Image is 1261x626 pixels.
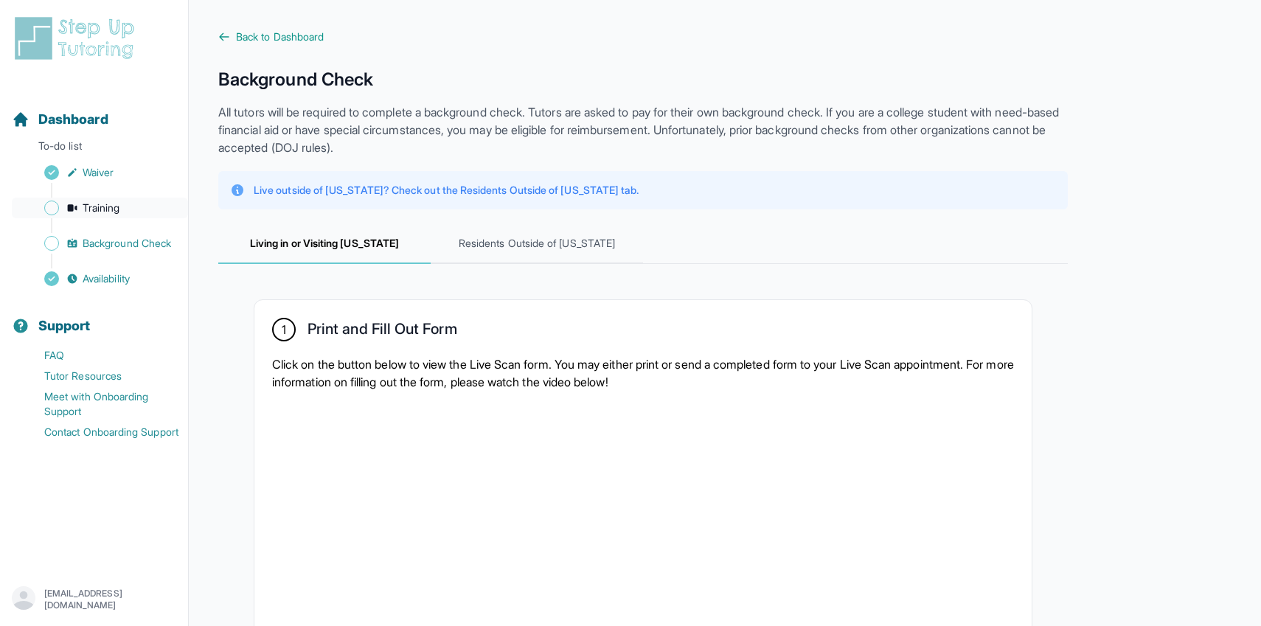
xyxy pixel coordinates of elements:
button: Support [6,292,182,342]
a: Contact Onboarding Support [12,422,188,442]
p: To-do list [6,139,182,159]
a: Waiver [12,162,188,183]
p: Click on the button below to view the Live Scan form. You may either print or send a completed fo... [272,355,1014,391]
p: [EMAIL_ADDRESS][DOMAIN_NAME] [44,588,176,611]
button: Dashboard [6,86,182,136]
p: All tutors will be required to complete a background check. Tutors are asked to pay for their own... [218,103,1068,156]
p: Live outside of [US_STATE]? Check out the Residents Outside of [US_STATE] tab. [254,183,639,198]
a: Training [12,198,188,218]
a: Tutor Resources [12,366,188,386]
span: Dashboard [38,109,108,130]
nav: Tabs [218,224,1068,264]
a: Back to Dashboard [218,29,1068,44]
span: Living in or Visiting [US_STATE] [218,224,431,264]
h1: Background Check [218,68,1068,91]
a: Availability [12,268,188,289]
span: Training [83,201,120,215]
span: Waiver [83,165,114,180]
span: Back to Dashboard [236,29,324,44]
span: 1 [282,321,286,338]
a: Background Check [12,233,188,254]
h2: Print and Fill Out Form [308,320,457,344]
a: Meet with Onboarding Support [12,386,188,422]
span: Residents Outside of [US_STATE] [431,224,643,264]
span: Support [38,316,91,336]
button: [EMAIL_ADDRESS][DOMAIN_NAME] [12,586,176,613]
img: logo [12,15,143,62]
a: FAQ [12,345,188,366]
a: Dashboard [12,109,108,130]
span: Background Check [83,236,171,251]
span: Availability [83,271,130,286]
